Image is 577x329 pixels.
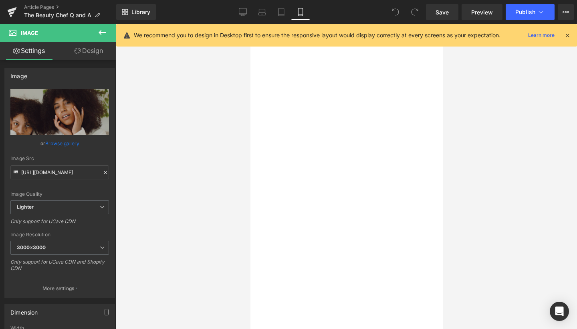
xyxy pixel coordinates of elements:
[42,285,75,292] p: More settings
[525,30,558,40] a: Learn more
[10,165,109,179] input: Link
[116,4,156,20] a: New Library
[134,31,500,40] p: We recommend you to design in Desktop first to ensure the responsive layout would display correct...
[131,8,150,16] span: Library
[10,191,109,197] div: Image Quality
[506,4,555,20] button: Publish
[515,9,535,15] span: Publish
[10,68,27,79] div: Image
[17,204,34,210] b: Lighter
[436,8,449,16] span: Save
[10,259,109,277] div: Only support for UCare CDN and Shopify CDN
[24,4,116,10] a: Article Pages
[558,4,574,20] button: More
[21,30,38,36] span: Image
[462,4,502,20] a: Preview
[60,42,118,60] a: Design
[233,4,252,20] a: Desktop
[471,8,493,16] span: Preview
[252,4,272,20] a: Laptop
[24,12,91,18] span: The Beauty Chef Q and A
[45,136,79,150] a: Browse gallery
[17,244,46,250] b: 3000x3000
[387,4,403,20] button: Undo
[10,218,109,230] div: Only support for UCare CDN
[10,232,109,238] div: Image Resolution
[10,305,38,316] div: Dimension
[407,4,423,20] button: Redo
[10,139,109,148] div: or
[10,156,109,161] div: Image Src
[5,279,115,298] button: More settings
[272,4,291,20] a: Tablet
[291,4,310,20] a: Mobile
[550,302,569,321] div: Open Intercom Messenger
